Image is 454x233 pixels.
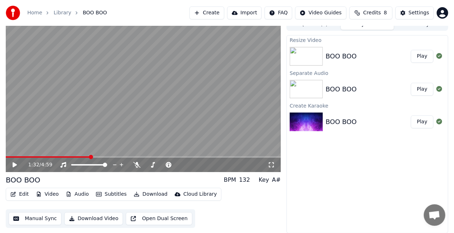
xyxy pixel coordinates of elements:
span: 8 [384,9,387,16]
div: BPM [224,176,236,184]
button: Import [227,6,262,19]
div: / [28,161,45,168]
button: Create [189,6,224,19]
span: 4:59 [41,161,52,168]
button: Video [33,189,61,199]
button: Play [411,83,434,96]
button: Credits8 [349,6,393,19]
button: Video Guides [295,6,346,19]
div: BOO BOO [326,117,357,127]
span: 1:32 [28,161,39,168]
div: Create Karaoke [287,101,448,110]
div: A# [272,176,281,184]
img: youka [6,6,20,20]
nav: breadcrumb [27,9,107,16]
button: Play [411,50,434,63]
button: Download Video [64,212,123,225]
button: Edit [8,189,32,199]
div: Settings [409,9,429,16]
button: Audio [63,189,92,199]
button: Open Dual Screen [126,212,192,225]
button: Subtitles [93,189,129,199]
div: BOO BOO [326,51,357,61]
button: Settings [395,6,434,19]
span: Credits [363,9,381,16]
a: Home [27,9,42,16]
div: Cloud Library [183,191,217,198]
div: Key [259,176,269,184]
div: BOO BOO [326,84,357,94]
button: Download [131,189,170,199]
div: 132 [239,176,250,184]
button: Play [411,115,434,128]
div: Resize Video [287,35,448,44]
div: BOO BOO [6,175,40,185]
button: FAQ [265,6,292,19]
a: Library [54,9,71,16]
button: Manual Sync [9,212,61,225]
span: BOO BOO [83,9,107,16]
a: Open chat [424,204,445,226]
div: Separate Audio [287,68,448,77]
